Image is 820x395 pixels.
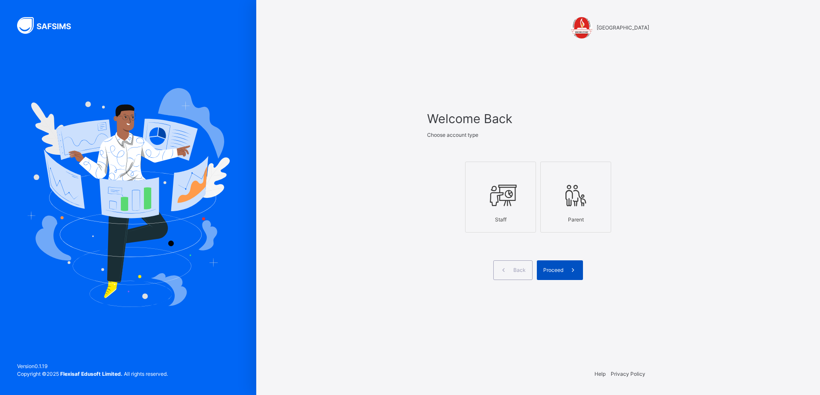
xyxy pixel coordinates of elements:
[545,212,606,228] div: Parent
[17,17,81,34] img: SAFSIMS Logo
[26,88,230,307] img: Hero Image
[594,371,606,377] a: Help
[611,371,645,377] a: Privacy Policy
[60,371,123,377] strong: Flexisaf Edusoft Limited.
[17,371,168,377] span: Copyright © 2025 All rights reserved.
[513,266,526,274] span: Back
[427,109,649,128] span: Welcome Back
[470,212,531,228] div: Staff
[427,132,478,138] span: Choose account type
[543,266,563,274] span: Proceed
[597,24,649,32] span: [GEOGRAPHIC_DATA]
[17,363,168,370] span: Version 0.1.19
